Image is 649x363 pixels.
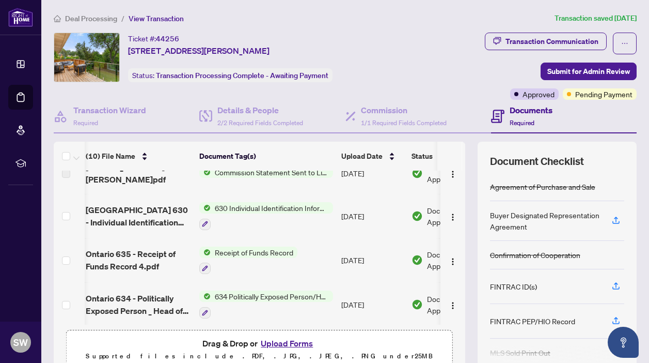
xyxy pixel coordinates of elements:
img: Logo [449,301,457,310]
h4: Transaction Wizard [73,104,146,116]
button: Logo [445,252,461,268]
div: FINTRAC ID(s) [490,281,537,292]
button: Logo [445,165,461,182]
img: logo [8,8,33,27]
button: Status Icon634 Politically Exposed Person/Head of International Organization Checklist/Record [199,291,333,319]
img: Status Icon [199,291,211,302]
span: Ontario 634 - Politically Exposed Person _ Head of International Organizati 1.pdf [86,292,191,317]
span: Document Approved [427,249,491,271]
span: View Transaction [129,14,184,23]
td: [DATE] [337,153,407,194]
th: Upload Date [337,142,407,171]
td: [DATE] [337,194,407,238]
button: Upload Forms [258,337,316,350]
button: Status IconCommission Statement Sent to Listing Brokerage [199,167,333,178]
div: Transaction Communication [505,33,598,50]
span: 44256 [156,34,179,43]
div: Status: [128,68,333,82]
span: Document Approved [427,205,491,228]
h4: Details & People [217,104,303,116]
span: 2/2 Required Fields Completed [217,119,303,127]
img: Status Icon [199,247,211,258]
div: Agreement of Purchase and Sale [490,181,595,192]
img: Logo [449,170,457,178]
button: Logo [445,208,461,224]
span: Approved [523,88,555,100]
th: (10) File Name [82,142,195,171]
button: Transaction Communication [485,33,607,50]
button: Submit for Admin Review [541,63,637,80]
li: / [121,12,124,24]
img: Logo [449,258,457,266]
span: [STREET_ADDRESS][PERSON_NAME]pdf [86,161,191,186]
td: [DATE] [337,238,407,283]
span: Drag & Drop or [202,337,316,350]
span: Deal Processing [65,14,117,23]
img: Document Status [411,254,423,266]
span: ellipsis [621,40,628,47]
img: IMG-E12274791_1.jpg [54,33,119,82]
div: Buyer Designated Representation Agreement [490,209,599,232]
button: Logo [445,296,461,313]
span: Status [411,150,433,162]
div: Ticket #: [128,33,179,44]
h4: Documents [510,104,552,116]
h4: Commission [361,104,447,116]
span: 634 Politically Exposed Person/Head of International Organization Checklist/Record [211,291,333,302]
div: Confirmation of Cooperation [490,249,580,261]
img: Status Icon [199,167,211,178]
span: Document Approved [427,293,491,316]
span: Receipt of Funds Record [211,247,297,258]
span: Ontario 635 - Receipt of Funds Record 4.pdf [86,248,191,273]
span: 630 Individual Identification Information Record [211,202,333,214]
button: Open asap [608,327,639,358]
img: Document Status [411,168,423,179]
span: Transaction Processing Complete - Awaiting Payment [156,71,328,80]
span: Submit for Admin Review [547,63,630,80]
span: [STREET_ADDRESS][PERSON_NAME] [128,44,270,57]
span: Pending Payment [575,88,632,100]
span: Document Approved [427,162,491,185]
span: (10) File Name [86,150,135,162]
span: Required [510,119,534,127]
td: [DATE] [337,282,407,327]
span: Document Checklist [490,154,584,169]
th: Status [407,142,495,171]
img: Logo [449,213,457,221]
article: Transaction saved [DATE] [555,12,637,24]
div: FINTRAC PEP/HIO Record [490,315,575,327]
span: Upload Date [341,150,383,162]
span: Required [73,119,98,127]
span: [GEOGRAPHIC_DATA] 630 - Individual Identification Information Record 8.pdf [86,204,191,229]
img: Status Icon [199,202,211,214]
img: Document Status [411,299,423,310]
p: Supported files include .PDF, .JPG, .JPEG, .PNG under 25 MB [73,350,446,362]
img: Document Status [411,210,423,222]
span: 1/1 Required Fields Completed [361,119,447,127]
th: Document Tag(s) [195,142,337,171]
span: home [54,15,61,22]
button: Status IconReceipt of Funds Record [199,247,297,275]
span: SW [13,335,28,350]
button: Status Icon630 Individual Identification Information Record [199,202,333,230]
span: Commission Statement Sent to Listing Brokerage [211,167,333,178]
